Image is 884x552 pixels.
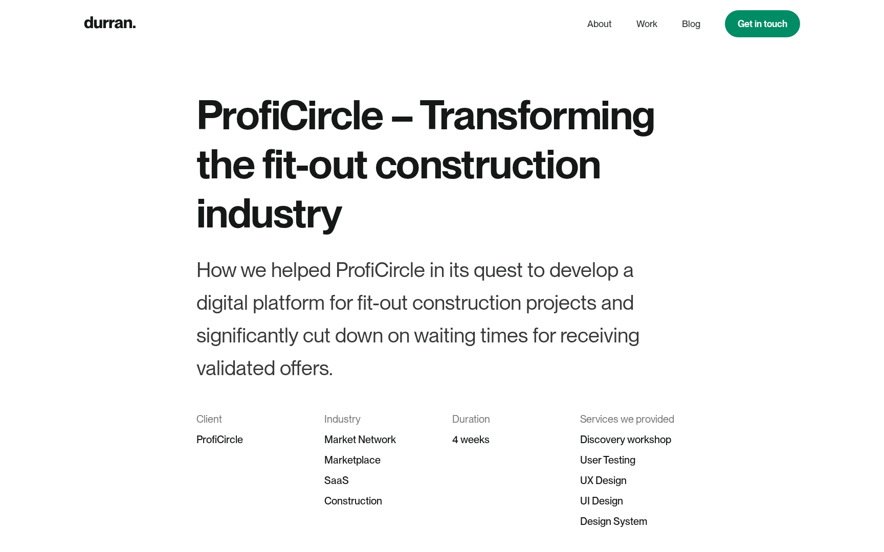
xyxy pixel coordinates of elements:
[452,409,560,429] div: Duration
[196,90,688,237] h1: ProfiCircle – Transforming the fit-out construction industry
[682,14,700,34] a: Blog
[84,14,136,34] a: home
[324,470,432,491] div: SaaS
[580,409,688,429] div: Services we provided
[587,14,612,34] a: About
[196,429,304,450] div: ProfiCircle
[580,470,688,491] div: UX Design
[324,491,432,511] div: Construction
[580,429,688,450] div: Discovery workshop
[196,409,304,429] div: Client
[324,450,432,470] div: Marketplace
[324,409,432,429] div: Industry
[324,429,432,450] div: Market Network
[580,450,688,470] div: User Testing
[196,254,688,384] div: How we helped ProfiCircle in its quest to develop a digital platform for fit-out construction pro...
[580,491,688,511] div: UI Design
[452,429,560,450] div: 4 weeks
[636,14,657,34] a: Work
[725,10,800,37] a: Get in touch
[580,511,688,532] div: Design System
